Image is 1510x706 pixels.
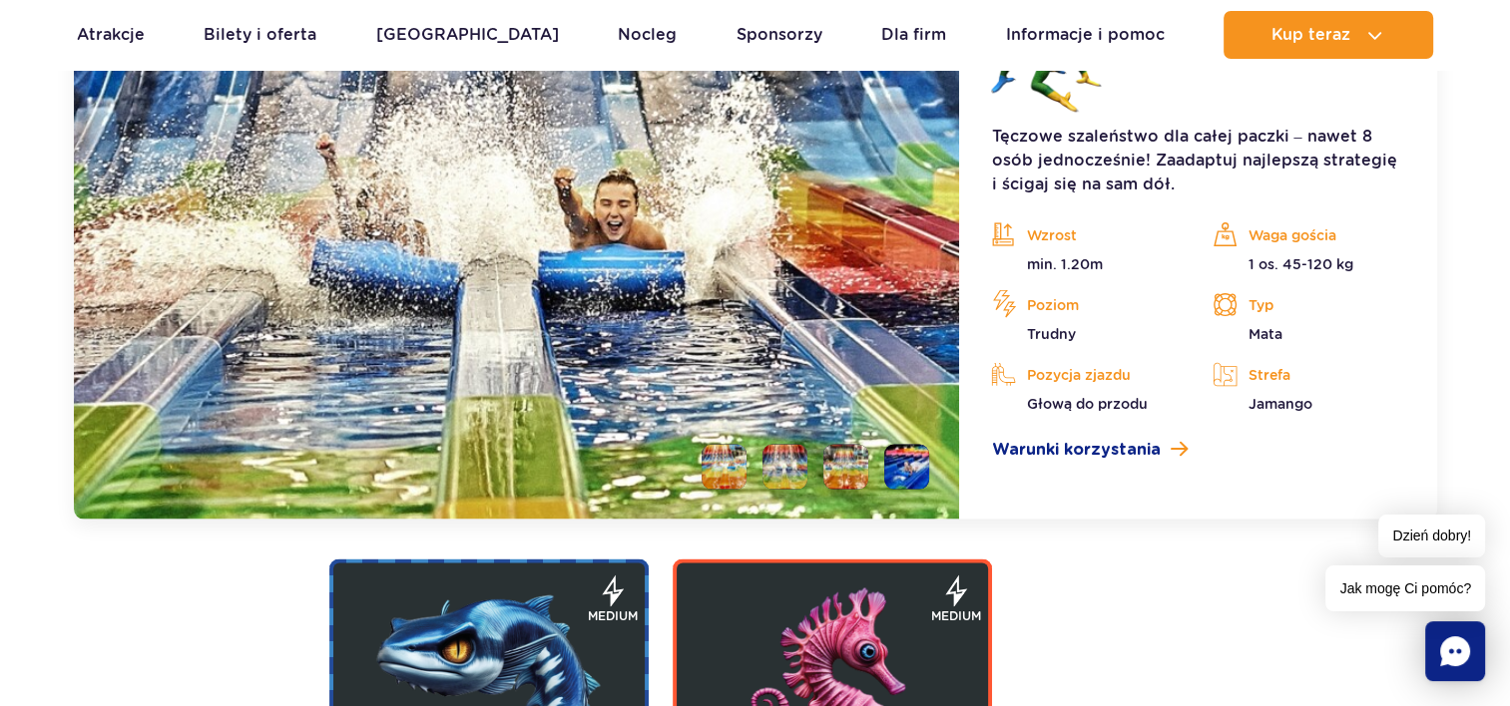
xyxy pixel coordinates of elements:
a: [GEOGRAPHIC_DATA] [376,11,559,59]
p: Waga gościa [1213,220,1404,250]
p: Pozycja zjazdu [991,360,1183,390]
a: Informacje i pomoc [1006,11,1165,59]
p: Typ [1213,290,1404,320]
span: Kup teraz [1271,26,1350,44]
a: Atrakcje [77,11,145,59]
p: Głową do przodu [991,394,1183,414]
a: Sponsorzy [737,11,822,59]
a: Nocleg [618,11,677,59]
button: Kup teraz [1224,11,1433,59]
p: 1 os. 45-120 kg [1213,254,1404,274]
span: Dzień dobry! [1378,515,1485,557]
p: min. 1.20m [991,254,1183,274]
span: medium [588,607,638,625]
p: Strefa [1213,360,1404,390]
span: medium [931,607,981,625]
p: Trudny [991,324,1183,344]
p: Poziom [991,290,1183,320]
p: Jamango [1213,394,1404,414]
p: Mata [1213,324,1404,344]
a: Dla firm [881,11,946,59]
p: Tęczowe szaleństwo dla całej paczki – nawet 8 osób jednocześnie! Zaadaptuj najlepszą strategię i ... [991,125,1404,196]
a: Warunki korzystania [991,438,1404,462]
span: Warunki korzystania [991,438,1160,462]
span: Jak mogę Ci pomóc? [1325,565,1485,611]
p: Wzrost [991,220,1183,250]
a: Bilety i oferta [204,11,316,59]
div: Chat [1425,621,1485,681]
